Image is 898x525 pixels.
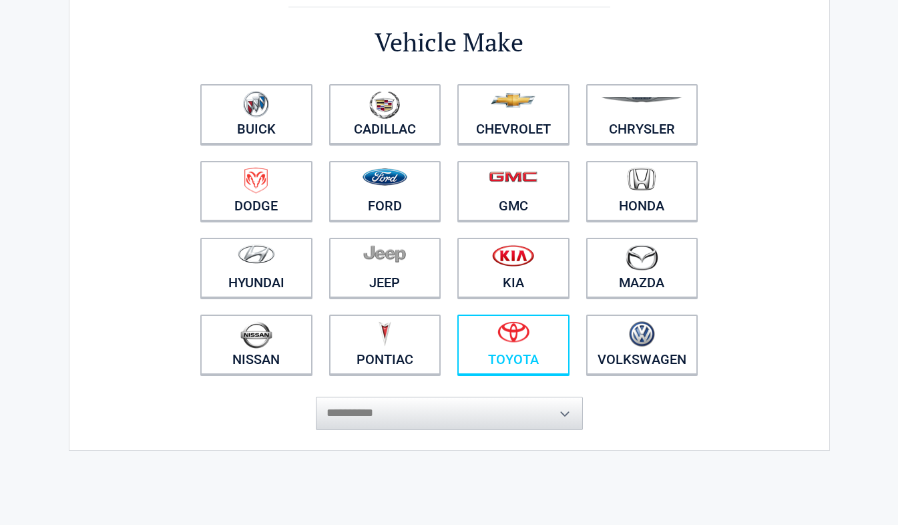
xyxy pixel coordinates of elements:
a: Nissan [200,315,312,375]
img: dodge [244,168,268,194]
img: cadillac [369,91,400,119]
a: Ford [329,161,441,221]
a: Cadillac [329,84,441,144]
a: GMC [457,161,570,221]
img: gmc [489,171,537,182]
a: Pontiac [329,315,441,375]
img: kia [492,244,534,267]
a: Jeep [329,238,441,298]
img: chevrolet [491,93,535,108]
img: honda [628,168,656,191]
a: Buick [200,84,312,144]
a: Hyundai [200,238,312,298]
img: volkswagen [629,321,655,347]
img: toyota [497,321,529,343]
img: pontiac [378,321,391,347]
img: chrysler [601,97,682,103]
img: buick [243,91,269,118]
a: Volkswagen [586,315,698,375]
a: Chrysler [586,84,698,144]
img: jeep [363,244,406,263]
img: hyundai [238,244,275,264]
a: Honda [586,161,698,221]
img: ford [363,168,407,186]
h2: Vehicle Make [192,25,706,59]
a: Chevrolet [457,84,570,144]
a: Mazda [586,238,698,298]
img: mazda [625,244,658,271]
img: nissan [240,321,272,349]
a: Kia [457,238,570,298]
a: Toyota [457,315,570,375]
a: Dodge [200,161,312,221]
